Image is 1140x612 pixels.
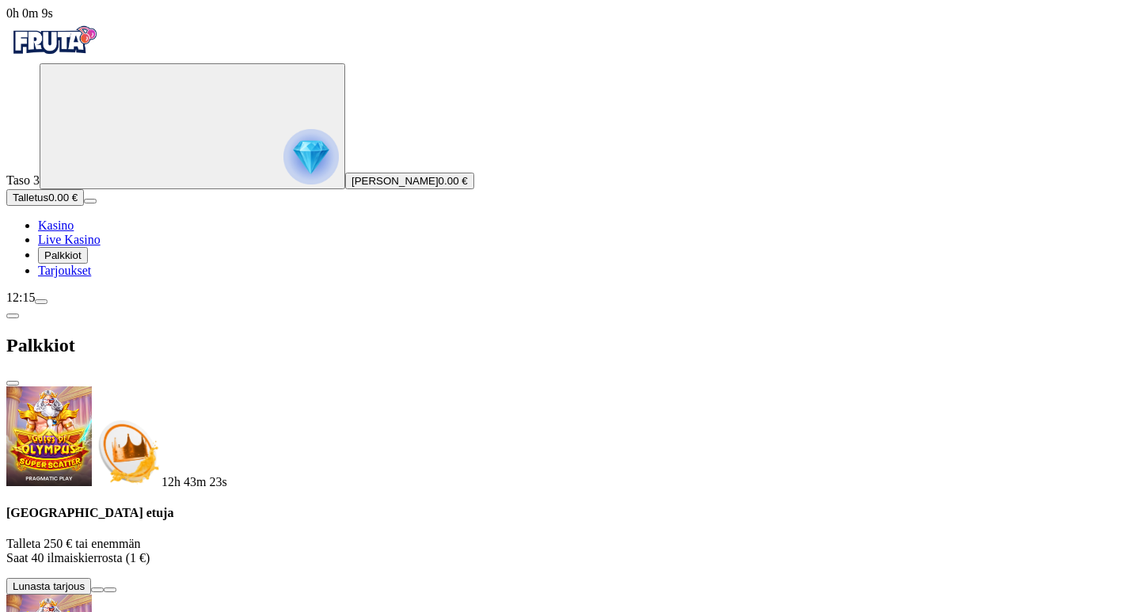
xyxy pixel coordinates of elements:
button: menu [84,199,97,203]
nav: Primary [6,21,1134,278]
span: Talletus [13,192,48,203]
span: Taso 3 [6,173,40,187]
span: Live Kasino [38,233,101,246]
h2: Palkkiot [6,335,1134,356]
h4: [GEOGRAPHIC_DATA] etuja [6,506,1134,520]
a: gift-inverted iconTarjoukset [38,264,91,277]
span: 12:15 [6,291,35,304]
button: chevron-left icon [6,314,19,318]
button: reward progress [40,63,345,189]
span: user session time [6,6,53,20]
span: Kasino [38,219,74,232]
span: Lunasta tarjous [13,580,85,592]
button: info [104,587,116,592]
span: Palkkiot [44,249,82,261]
img: Gates of Olympus Super Scatter [6,386,92,486]
a: Fruta [6,49,101,63]
button: close [6,381,19,386]
button: reward iconPalkkiot [38,247,88,264]
span: [PERSON_NAME] [351,175,439,187]
a: poker-chip iconLive Kasino [38,233,101,246]
img: Deposit bonus icon [92,416,161,486]
span: Tarjoukset [38,264,91,277]
span: 0.00 € [439,175,468,187]
img: Fruta [6,21,101,60]
span: 0.00 € [48,192,78,203]
button: [PERSON_NAME]0.00 € [345,173,474,189]
span: countdown [161,475,227,488]
button: Talletusplus icon0.00 € [6,189,84,206]
button: Lunasta tarjous [6,578,91,595]
a: diamond iconKasino [38,219,74,232]
button: menu [35,299,47,304]
img: reward progress [283,129,339,184]
p: Talleta 250 € tai enemmän Saat 40 ilmaiskierrosta (1 €) [6,537,1134,565]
